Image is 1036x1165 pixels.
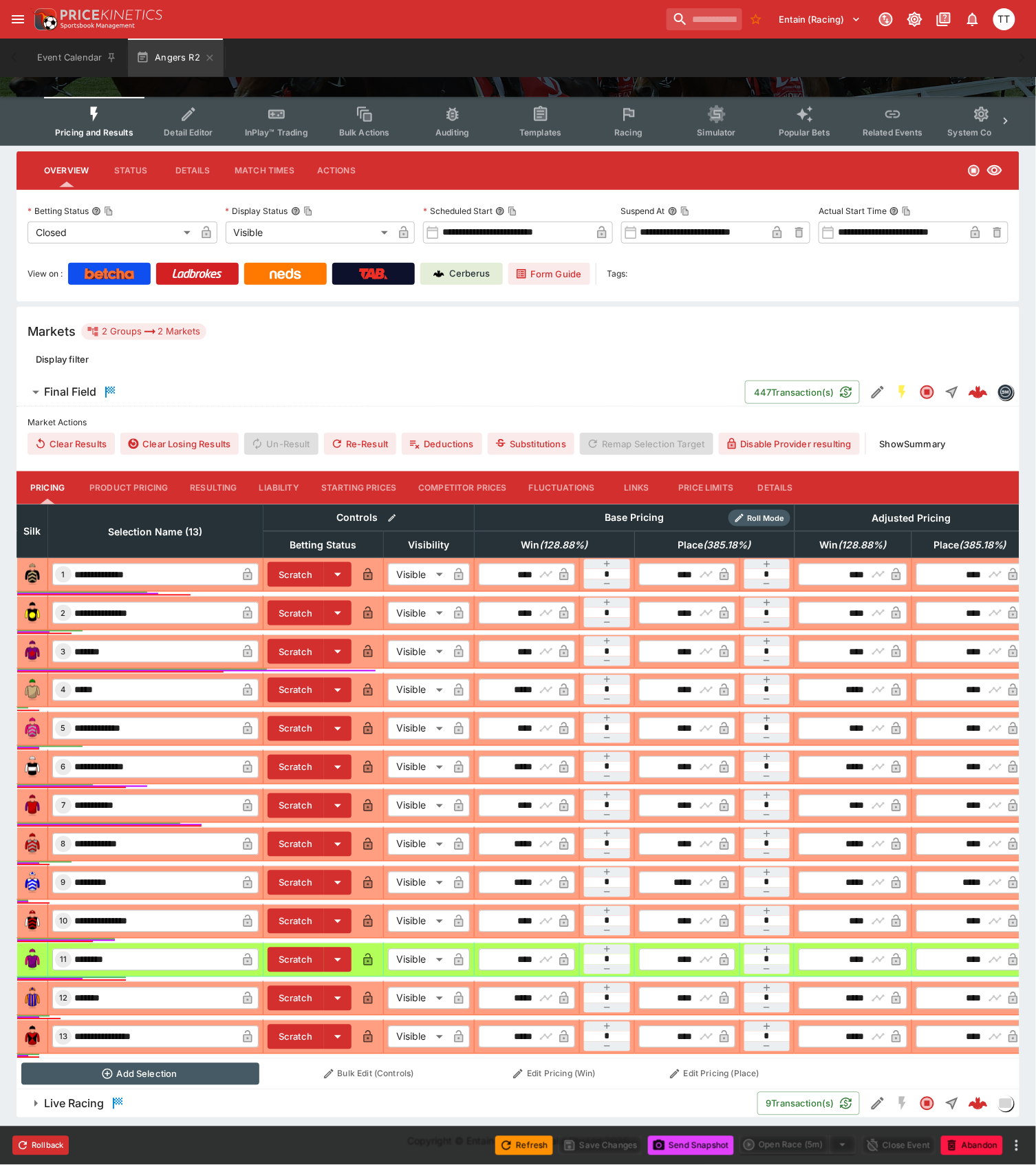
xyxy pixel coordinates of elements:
[6,7,30,32] button: open drawer
[128,39,224,77] button: Angers R2
[28,433,115,455] button: Clear Results
[268,755,324,780] button: Scratch
[393,537,465,553] span: Visibility
[388,1026,448,1048] div: Visible
[433,268,444,279] img: Cerberus
[964,378,992,406] a: 53d33015-19b6-45b1-991d-61a9d2e4b1d4
[960,7,985,32] button: Notifications
[17,378,745,406] button: Final Field
[890,380,915,405] button: SGM Enabled
[21,833,43,855] img: runner 8
[226,222,393,244] div: Visible
[388,872,448,894] div: Visible
[986,162,1003,179] svg: Visible
[915,380,940,405] button: Closed
[17,471,78,504] button: Pricing
[28,412,1008,433] label: Market Actions
[324,433,396,455] button: Re-Result
[745,381,860,404] button: 447Transaction(s)
[28,222,195,244] div: Closed
[740,1135,856,1155] div: split button
[21,756,43,778] img: runner 6
[21,718,43,740] img: runner 5
[407,471,518,504] button: Competitor Prices
[915,1091,940,1116] button: Closed
[997,1095,1014,1112] div: liveracing
[58,685,69,695] span: 4
[508,263,590,285] a: Form Guide
[244,433,318,455] span: Un-Result
[450,267,490,281] p: Cerberus
[744,471,806,504] button: Details
[667,8,742,30] input: search
[742,513,790,524] span: Roll Mode
[162,154,224,187] button: Details
[28,263,63,285] label: View on :
[164,127,213,138] span: Detail Editor
[757,1092,860,1115] button: 9Transaction(s)
[819,205,887,217] p: Actual Start Time
[29,39,125,77] button: Event Calendar
[268,1025,324,1049] button: Scratch
[388,602,448,624] div: Visible
[940,1091,964,1116] button: Straight
[58,724,69,734] span: 5
[969,1094,988,1113] img: logo-cerberus--red.svg
[268,793,324,818] button: Scratch
[388,641,448,663] div: Visible
[890,1091,915,1116] button: SGM Disabled
[435,127,469,138] span: Auditing
[268,832,324,857] button: Scratch
[508,206,517,216] button: Copy To Clipboard
[172,268,222,279] img: Ladbrokes
[85,268,134,279] img: Betcha
[668,471,745,504] button: Price Limits
[268,909,324,934] button: Scratch
[104,206,114,216] button: Copy To Clipboard
[839,537,887,553] em: ( 128.88 %)
[993,8,1015,30] div: Tala Taufale
[388,718,448,740] div: Visible
[506,537,603,553] span: Win(128.88%)
[28,323,76,339] h5: Markets
[21,910,43,932] img: runner 10
[383,509,401,527] button: Bulk edit
[903,7,927,32] button: Toggle light/dark mode
[268,986,324,1011] button: Scratch
[479,1063,631,1085] button: Edit Pricing (Win)
[58,840,69,849] span: 8
[305,154,367,187] button: Actions
[58,878,69,888] span: 9
[359,268,388,279] img: TabNZ
[226,205,288,217] p: Display Status
[275,537,372,553] span: Betting Status
[969,383,988,402] img: logo-cerberus--red.svg
[17,1090,757,1118] button: Live Racing
[402,433,482,455] button: Deductions
[648,1136,734,1155] button: Send Snapshot
[998,1096,1013,1111] img: liveracing
[179,471,248,504] button: Resulting
[87,323,201,340] div: 2 Groups 2 Markets
[28,348,97,370] button: Display filter
[941,1136,1003,1155] button: Abandon
[959,537,1006,553] em: ( 385.18 %)
[33,154,100,187] button: Overview
[614,127,643,138] span: Racing
[729,510,790,526] div: Show/hide Price Roll mode configuration.
[61,23,135,29] img: Sportsbook Management
[967,164,981,178] svg: Closed
[388,795,448,817] div: Visible
[44,385,96,399] h6: Final Field
[21,872,43,894] img: runner 9
[56,917,70,926] span: 10
[607,263,628,285] label: Tags:
[224,154,305,187] button: Match Times
[599,509,669,526] div: Base Pricing
[58,608,69,618] span: 2
[919,1095,936,1112] svg: Closed
[745,8,767,30] button: No Bookmarks
[44,97,992,146] div: Event type filters
[495,1136,553,1155] button: Refresh
[805,537,902,553] span: Win(128.88%)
